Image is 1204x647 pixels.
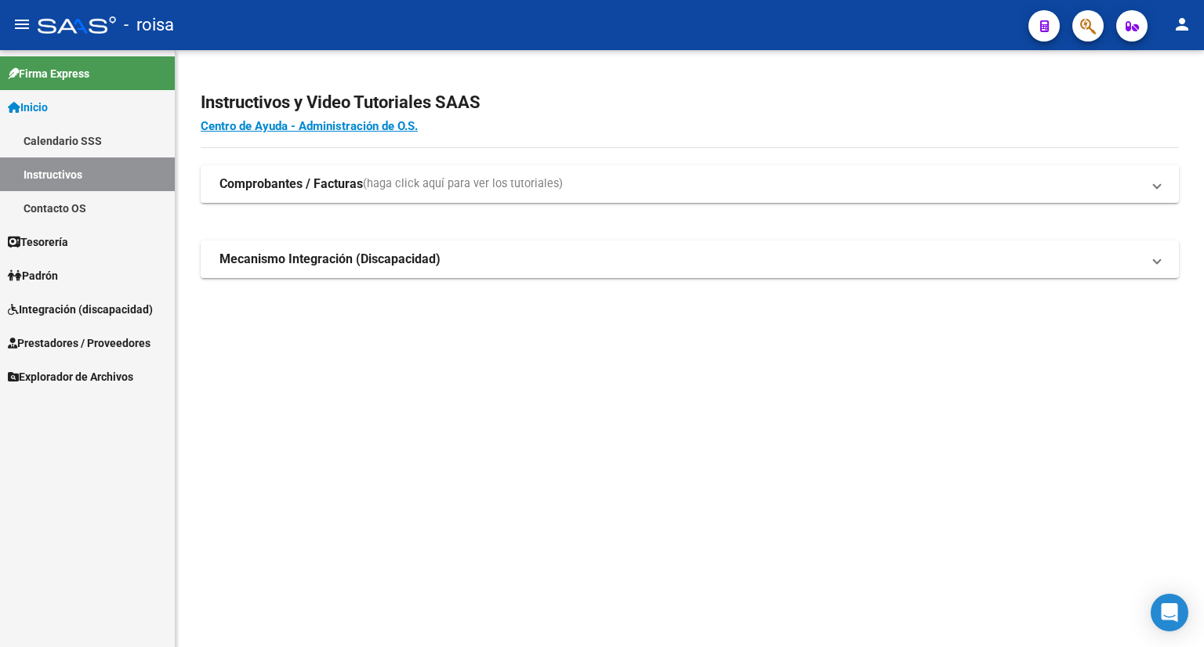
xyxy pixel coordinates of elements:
[201,165,1179,203] mat-expansion-panel-header: Comprobantes / Facturas(haga click aquí para ver los tutoriales)
[8,65,89,82] span: Firma Express
[8,233,68,251] span: Tesorería
[13,15,31,34] mat-icon: menu
[8,368,133,385] span: Explorador de Archivos
[1173,15,1191,34] mat-icon: person
[124,8,174,42] span: - roisa
[8,301,153,318] span: Integración (discapacidad)
[219,251,441,268] strong: Mecanismo Integración (Discapacidad)
[8,99,48,116] span: Inicio
[201,88,1179,117] h2: Instructivos y Video Tutoriales SAAS
[363,175,563,193] span: (haga click aquí para ver los tutoriales)
[201,119,418,133] a: Centro de Ayuda - Administración de O.S.
[219,175,363,193] strong: Comprobantes / Facturas
[201,240,1179,278] mat-expansion-panel-header: Mecanismo Integración (Discapacidad)
[8,267,58,284] span: Padrón
[8,334,150,352] span: Prestadores / Proveedores
[1151,594,1188,631] div: Open Intercom Messenger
